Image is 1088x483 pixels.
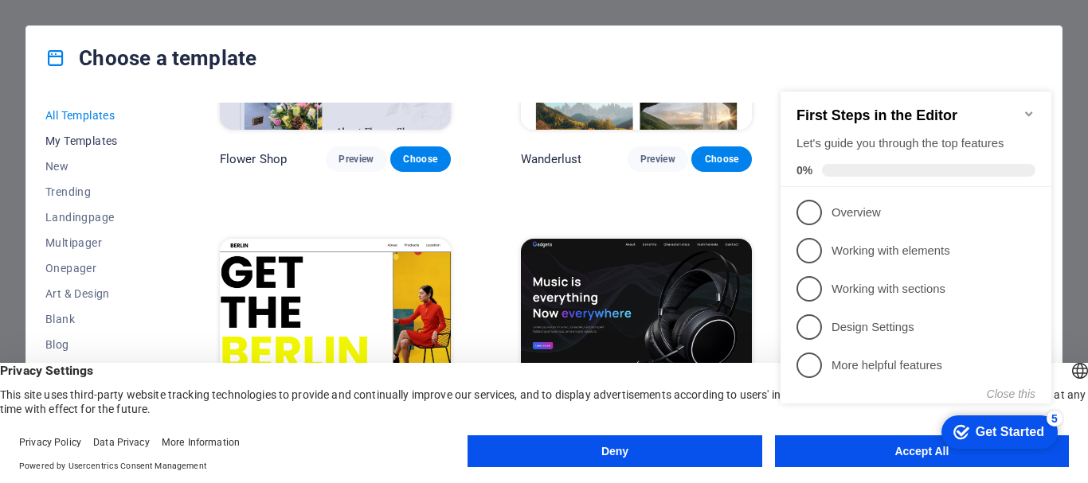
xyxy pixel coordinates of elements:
[521,151,581,167] p: Wanderlust
[220,151,288,167] p: Flower Shop
[45,211,150,224] span: Landingpage
[57,174,249,191] p: Working with elements
[45,154,150,179] button: New
[6,125,277,163] li: Overview
[45,313,150,325] span: Blank
[45,332,150,357] button: Blog
[339,153,374,166] span: Preview
[57,289,249,306] p: More helpful features
[45,281,150,306] button: Art & Design
[691,146,752,172] button: Choose
[45,179,150,204] button: Trending
[213,319,261,332] button: Close this
[167,347,284,380] div: Get Started 5 items remaining, 0% complete
[628,146,688,172] button: Preview
[45,45,256,71] h4: Choose a template
[22,67,261,84] div: Let's guide you through the top features
[45,160,150,173] span: New
[45,134,150,147] span: My Templates
[272,342,288,358] div: 5
[45,204,150,230] button: Landingpage
[45,128,150,154] button: My Templates
[22,39,261,56] h2: First Steps in the Editor
[45,255,150,281] button: Onepager
[45,357,150,383] button: Business
[45,306,150,332] button: Blank
[326,146,386,172] button: Preview
[45,109,150,122] span: All Templates
[45,287,150,300] span: Art & Design
[22,95,48,108] span: 0%
[6,278,277,316] li: More helpful features
[249,39,261,52] div: Minimize checklist
[57,212,249,229] p: Working with sections
[390,146,451,172] button: Choose
[6,240,277,278] li: Design Settings
[6,201,277,240] li: Working with sections
[403,153,438,166] span: Choose
[220,239,451,452] img: BERLIN
[57,251,249,267] p: Design Settings
[6,163,277,201] li: Working with elements
[45,185,150,198] span: Trending
[45,230,150,255] button: Multipager
[57,136,249,153] p: Overview
[202,356,270,371] div: Get Started
[45,103,150,128] button: All Templates
[704,153,739,166] span: Choose
[45,236,150,249] span: Multipager
[640,153,675,166] span: Preview
[45,338,150,351] span: Blog
[45,262,150,275] span: Onepager
[521,239,752,452] img: Gadgets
